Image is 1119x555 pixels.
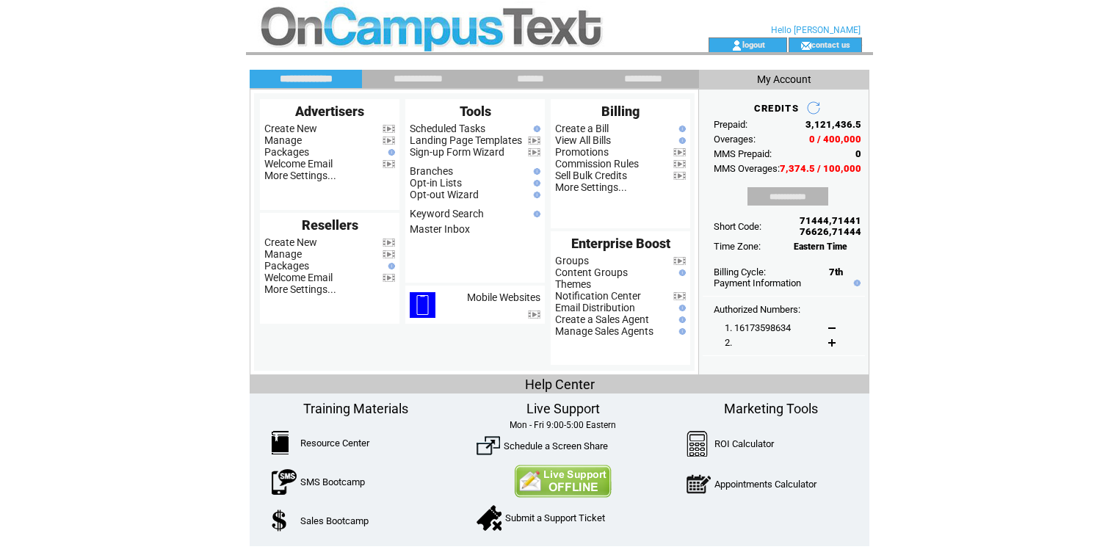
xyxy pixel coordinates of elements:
img: video.png [383,125,395,133]
img: video.png [673,292,686,300]
img: Contact Us [514,465,612,498]
a: Manage [264,134,302,146]
img: SalesBootcamp.png [272,509,289,532]
span: Training Materials [303,401,408,416]
img: help.gif [530,192,540,198]
span: 7,374.5 / 100,000 [780,163,861,174]
span: 0 / 400,000 [809,134,861,145]
img: SMSBootcamp.png [272,469,297,495]
span: Advertisers [295,104,364,119]
a: ROI Calculator [714,438,774,449]
a: Notification Center [555,290,641,302]
a: Packages [264,146,309,158]
a: Welcome Email [264,158,333,170]
a: Themes [555,278,591,290]
a: Schedule a Screen Share [504,440,608,451]
img: help.gif [676,137,686,144]
a: Commission Rules [555,158,639,170]
span: My Account [757,73,811,85]
a: Packages [264,260,309,272]
span: MMS Overages: [714,163,780,174]
span: Help Center [525,377,595,392]
a: More Settings... [555,181,627,193]
span: 1. 16173598634 [725,322,791,333]
img: help.gif [530,168,540,175]
a: Mobile Websites [467,291,540,303]
img: video.png [673,160,686,168]
span: Hello [PERSON_NAME] [771,25,861,35]
span: Live Support [526,401,600,416]
img: help.gif [676,305,686,311]
a: Create a Sales Agent [555,313,649,325]
a: Scheduled Tasks [410,123,485,134]
span: 71444,71441 76626,71444 [800,215,861,237]
span: Billing Cycle: [714,266,766,277]
img: help.gif [676,269,686,276]
img: ScreenShare.png [477,434,500,457]
img: video.png [528,137,540,145]
img: help.gif [676,328,686,335]
img: help.gif [676,126,686,132]
span: 2. [725,337,732,348]
img: help.gif [385,263,395,269]
a: Manage Sales Agents [555,325,653,337]
span: Authorized Numbers: [714,304,800,315]
a: Branches [410,165,453,177]
img: help.gif [850,280,861,286]
span: Billing [601,104,640,119]
img: video.png [383,274,395,282]
a: Sign-up Form Wizard [410,146,504,158]
a: Create a Bill [555,123,609,134]
span: 3,121,436.5 [805,119,861,130]
a: Resource Center [300,438,369,449]
a: Welcome Email [264,272,333,283]
img: contact_us_icon.gif [800,40,811,51]
a: Appointments Calculator [714,479,816,490]
a: Create New [264,236,317,248]
img: Calculator.png [687,431,709,457]
span: Tools [460,104,491,119]
span: 0 [855,148,861,159]
span: Overages: [714,134,756,145]
span: Short Code: [714,221,761,232]
img: help.gif [530,126,540,132]
a: Landing Page Templates [410,134,522,146]
img: video.png [383,250,395,258]
a: Create New [264,123,317,134]
img: help.gif [385,149,395,156]
span: Marketing Tools [724,401,818,416]
a: Opt-out Wizard [410,189,479,200]
a: View All Bills [555,134,611,146]
a: Submit a Support Ticket [505,512,605,523]
img: video.png [528,148,540,156]
img: account_icon.gif [731,40,742,51]
a: logout [742,40,765,49]
img: video.png [383,239,395,247]
span: Mon - Fri 9:00-5:00 Eastern [510,420,616,430]
a: More Settings... [264,170,336,181]
img: SupportTicket.png [477,505,501,531]
a: Sell Bulk Credits [555,170,627,181]
a: Keyword Search [410,208,484,220]
span: Eastern Time [794,242,847,252]
a: Opt-in Lists [410,177,462,189]
a: Email Distribution [555,302,635,313]
a: Sales Bootcamp [300,515,369,526]
a: More Settings... [264,283,336,295]
span: Resellers [302,217,358,233]
a: Content Groups [555,266,628,278]
span: Enterprise Boost [571,236,670,251]
img: help.gif [530,180,540,186]
a: contact us [811,40,850,49]
span: 7th [829,266,843,277]
a: SMS Bootcamp [300,476,365,487]
a: Groups [555,255,589,266]
img: help.gif [676,316,686,323]
span: Prepaid: [714,119,747,130]
img: video.png [673,148,686,156]
span: MMS Prepaid: [714,148,772,159]
img: mobile-websites.png [410,292,435,318]
img: help.gif [530,211,540,217]
a: Promotions [555,146,609,158]
img: video.png [383,137,395,145]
